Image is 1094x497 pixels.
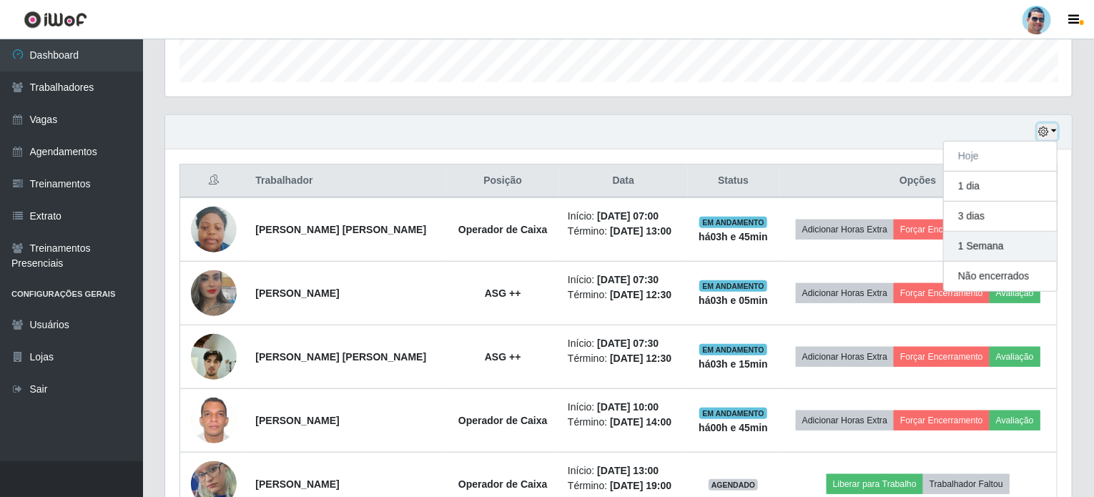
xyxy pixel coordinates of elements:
[944,202,1057,232] button: 3 dias
[688,164,779,198] th: Status
[990,283,1040,303] button: Avaliação
[990,347,1040,367] button: Avaliação
[796,220,894,240] button: Adicionar Horas Extra
[568,415,679,430] li: Término:
[709,479,759,491] span: AGENDADO
[894,283,990,303] button: Forçar Encerramento
[944,262,1057,291] button: Não encerrados
[944,232,1057,262] button: 1 Semana
[255,224,426,235] strong: [PERSON_NAME] [PERSON_NAME]
[923,474,1010,494] button: Trabalhador Faltou
[568,272,679,287] li: Início:
[597,210,659,222] time: [DATE] 07:00
[485,287,521,299] strong: ASG ++
[944,142,1057,172] button: Hoje
[894,410,990,430] button: Forçar Encerramento
[610,416,671,428] time: [DATE] 14:00
[568,400,679,415] li: Início:
[827,474,923,494] button: Liberar para Trabalho
[597,338,659,349] time: [DATE] 07:30
[699,280,767,292] span: EM ANDAMENTO
[568,224,679,239] li: Término:
[699,295,768,306] strong: há 03 h e 05 min
[568,463,679,478] li: Início:
[255,478,339,490] strong: [PERSON_NAME]
[255,351,426,363] strong: [PERSON_NAME] [PERSON_NAME]
[944,172,1057,202] button: 1 dia
[446,164,559,198] th: Posição
[699,231,768,242] strong: há 03 h e 45 min
[597,465,659,476] time: [DATE] 13:00
[191,200,237,260] img: 1709225632480.jpeg
[24,11,87,29] img: CoreUI Logo
[699,408,767,419] span: EM ANDAMENTO
[699,422,768,433] strong: há 00 h e 45 min
[568,336,679,351] li: Início:
[597,401,659,413] time: [DATE] 10:00
[894,347,990,367] button: Forçar Encerramento
[568,209,679,224] li: Início:
[610,353,671,364] time: [DATE] 12:30
[699,358,768,370] strong: há 03 h e 15 min
[559,164,688,198] th: Data
[796,410,894,430] button: Adicionar Horas Extra
[458,415,548,426] strong: Operador de Caixa
[796,283,894,303] button: Adicionar Horas Extra
[568,351,679,366] li: Término:
[610,289,671,300] time: [DATE] 12:30
[191,326,237,387] img: 1758840904411.jpeg
[247,164,446,198] th: Trabalhador
[894,220,990,240] button: Forçar Encerramento
[458,478,548,490] strong: Operador de Caixa
[191,252,237,334] img: 1653531676872.jpeg
[699,344,767,355] span: EM ANDAMENTO
[568,287,679,302] li: Término:
[597,274,659,285] time: [DATE] 07:30
[779,164,1058,198] th: Opções
[255,287,339,299] strong: [PERSON_NAME]
[699,217,767,228] span: EM ANDAMENTO
[610,225,671,237] time: [DATE] 13:00
[568,478,679,493] li: Término:
[191,389,237,452] img: 1755533761003.jpeg
[485,351,521,363] strong: ASG ++
[458,224,548,235] strong: Operador de Caixa
[255,415,339,426] strong: [PERSON_NAME]
[610,480,671,491] time: [DATE] 19:00
[796,347,894,367] button: Adicionar Horas Extra
[990,410,1040,430] button: Avaliação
